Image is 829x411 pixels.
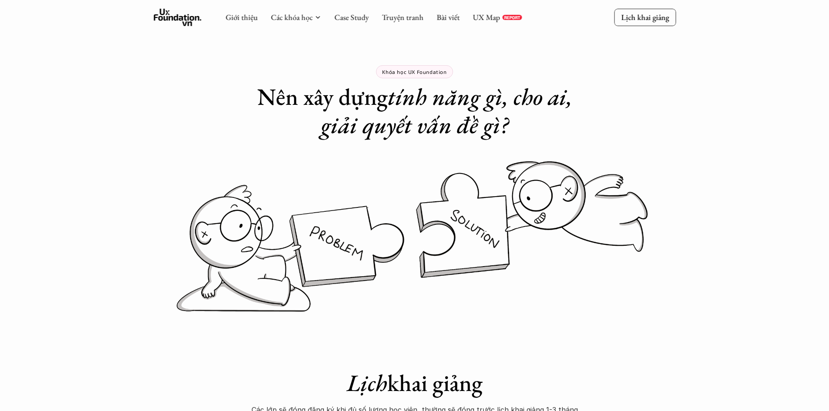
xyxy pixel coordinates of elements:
p: REPORT [504,15,520,20]
a: Bài viết [436,12,460,22]
h1: khai giảng [241,369,589,397]
em: tính năng gì, cho ai, giải quyết vấn đề gì? [321,81,577,140]
a: Giới thiệu [225,12,258,22]
a: Case Study [334,12,369,22]
a: Truyện tranh [382,12,423,22]
a: UX Map [473,12,500,22]
a: Lịch khai giảng [614,9,676,26]
a: Các khóa học [271,12,312,22]
p: Lịch khai giảng [621,12,669,22]
em: Lịch [347,368,387,398]
h1: Nên xây dựng [241,83,589,139]
p: Khóa học UX Foundation [382,69,446,75]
